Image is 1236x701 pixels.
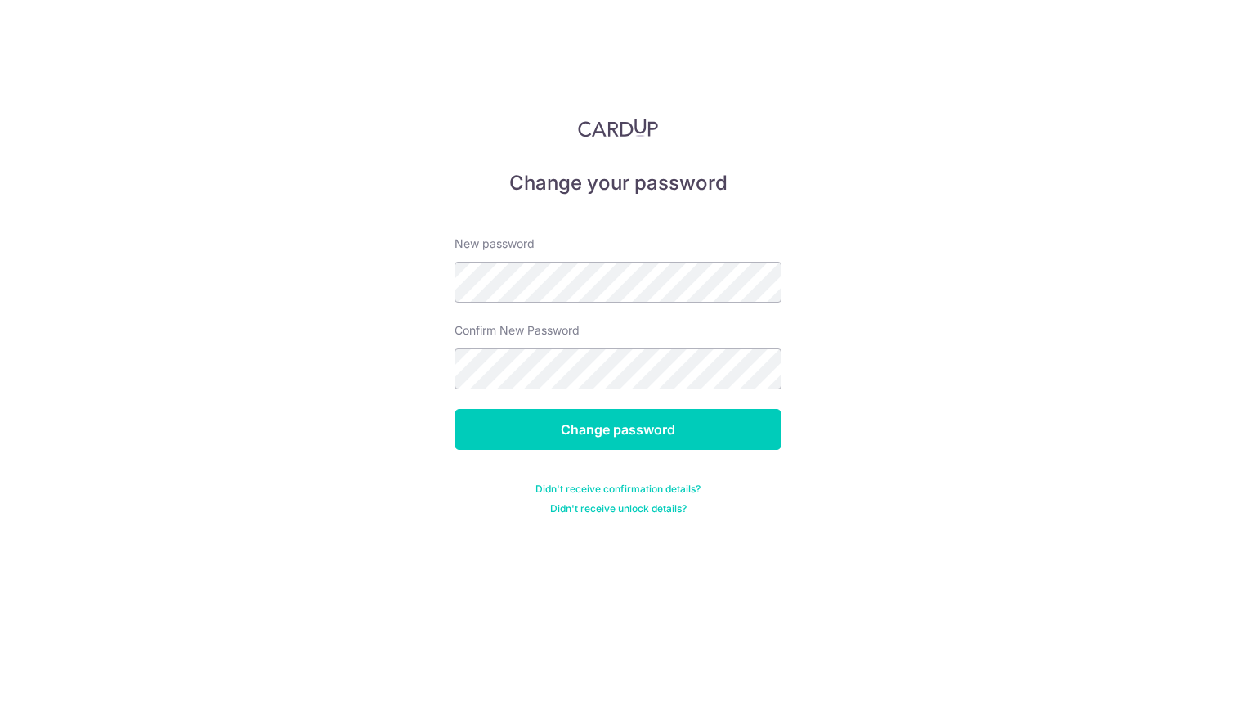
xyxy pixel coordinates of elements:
[455,236,535,252] label: New password
[455,170,781,196] h5: Change your password
[578,118,658,137] img: CardUp Logo
[550,502,687,515] a: Didn't receive unlock details?
[535,483,701,496] a: Didn't receive confirmation details?
[455,409,781,450] input: Change password
[455,322,580,339] label: Confirm New Password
